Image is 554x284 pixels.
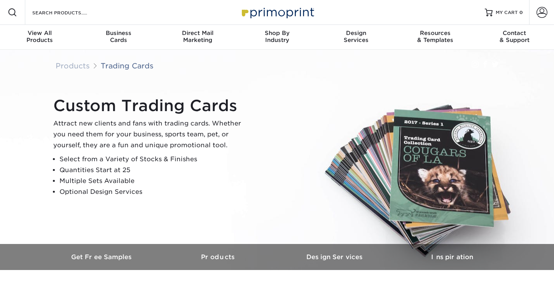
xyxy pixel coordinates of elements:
[56,61,90,70] a: Products
[396,30,475,37] span: Resources
[161,244,277,270] a: Products
[101,61,154,70] a: Trading Cards
[496,9,518,16] span: MY CART
[44,253,161,261] h3: Get Free Samples
[316,25,396,50] a: DesignServices
[31,8,107,17] input: SEARCH PRODUCTS.....
[53,118,248,151] p: Attract new clients and fans with trading cards. Whether you need them for your business, sports ...
[79,30,159,37] span: Business
[394,244,510,270] a: Inspiration
[53,96,248,115] h1: Custom Trading Cards
[396,30,475,44] div: & Templates
[238,25,317,50] a: Shop ByIndustry
[475,30,554,44] div: & Support
[277,253,394,261] h3: Design Services
[475,25,554,50] a: Contact& Support
[158,30,238,44] div: Marketing
[238,4,316,21] img: Primoprint
[277,244,394,270] a: Design Services
[158,30,238,37] span: Direct Mail
[79,30,159,44] div: Cards
[161,253,277,261] h3: Products
[519,10,523,15] span: 0
[158,25,238,50] a: Direct MailMarketing
[475,30,554,37] span: Contact
[59,176,248,186] li: Multiple Sets Available
[59,165,248,176] li: Quantities Start at 25
[79,25,159,50] a: BusinessCards
[238,30,317,44] div: Industry
[44,244,161,270] a: Get Free Samples
[394,253,510,261] h3: Inspiration
[316,30,396,37] span: Design
[59,154,248,165] li: Select from a Variety of Stocks & Finishes
[59,186,248,197] li: Optional Design Services
[238,30,317,37] span: Shop By
[316,30,396,44] div: Services
[396,25,475,50] a: Resources& Templates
